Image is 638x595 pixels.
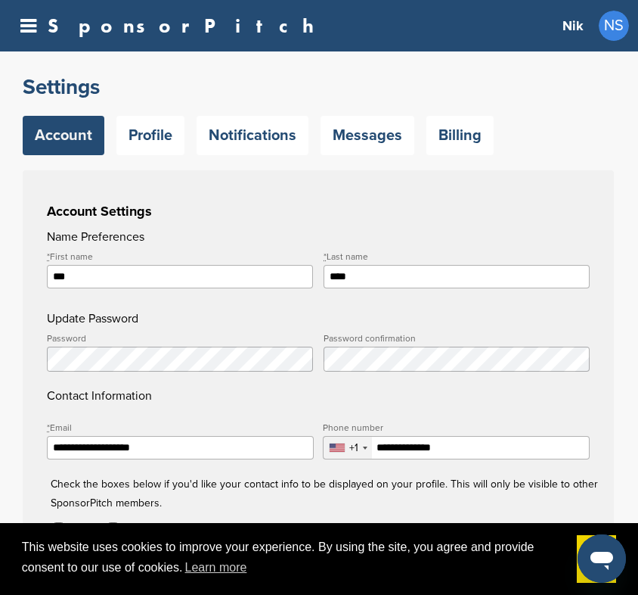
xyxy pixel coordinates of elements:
h3: Account Settings [47,201,590,222]
a: dismiss cookie message [577,535,616,584]
a: NS [599,11,629,41]
abbr: required [324,251,327,262]
label: Password confirmation [324,334,590,343]
a: SponsorPitch [48,16,324,36]
a: Profile [116,116,184,155]
label: Phone number [323,423,590,432]
h4: Name Preferences [47,228,590,246]
a: Messages [321,116,414,155]
a: Account [23,116,104,155]
p: Check the boxes below if you'd like your contact info to be displayed on your profile. This will ... [51,423,602,512]
div: +1 [349,443,358,453]
h2: Settings [23,73,614,101]
div: Selected country [324,437,372,459]
label: Last name [324,252,590,261]
a: learn more about cookies [182,556,249,579]
h3: Nik [562,15,584,36]
label: First name [47,252,313,261]
span: This website uses cookies to improve your experience. By using the site, you agree and provide co... [22,538,565,579]
label: Email [47,423,314,432]
a: Nik [562,9,584,42]
h4: Contact Information [47,334,590,405]
a: Billing [426,116,494,155]
label: Password [47,334,313,343]
a: Notifications [197,116,308,155]
abbr: required [47,422,50,433]
iframe: Button to launch messaging window [578,534,626,583]
h4: Update Password [47,310,590,328]
abbr: required [47,251,50,262]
